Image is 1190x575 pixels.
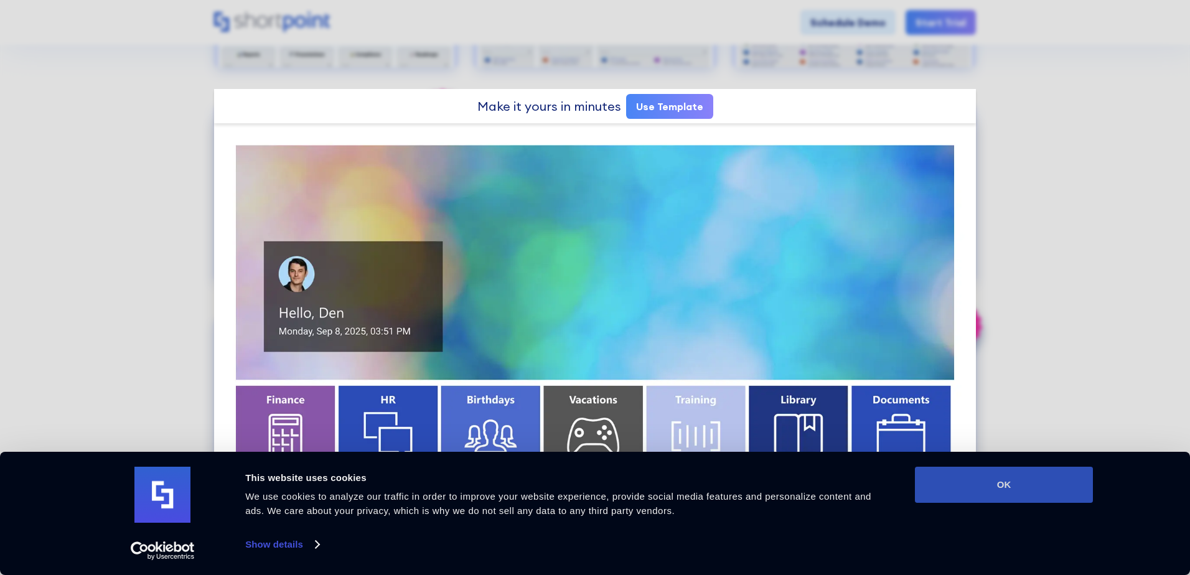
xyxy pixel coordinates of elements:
[245,535,319,554] a: Show details
[626,94,713,119] a: Use Template
[915,467,1093,503] button: OK
[134,467,190,523] img: logo
[245,491,871,516] span: We use cookies to analyze our traffic in order to improve your website experience, provide social...
[245,470,887,485] div: This website uses cookies
[477,100,621,113] div: Make it yours in minutes
[108,541,217,560] a: Usercentrics Cookiebot - opens in a new window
